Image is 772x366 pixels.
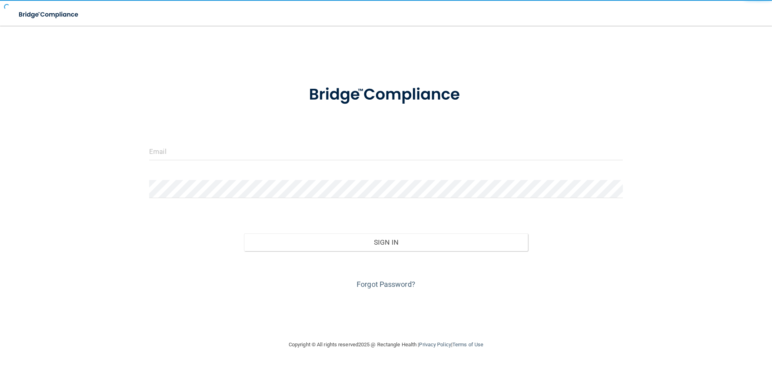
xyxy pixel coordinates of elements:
a: Terms of Use [452,341,483,348]
img: bridge_compliance_login_screen.278c3ca4.svg [292,74,480,116]
div: Copyright © All rights reserved 2025 @ Rectangle Health | | [239,332,533,358]
img: bridge_compliance_login_screen.278c3ca4.svg [12,6,86,23]
a: Privacy Policy [419,341,451,348]
a: Forgot Password? [357,280,415,288]
button: Sign In [244,233,528,251]
input: Email [149,142,623,160]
